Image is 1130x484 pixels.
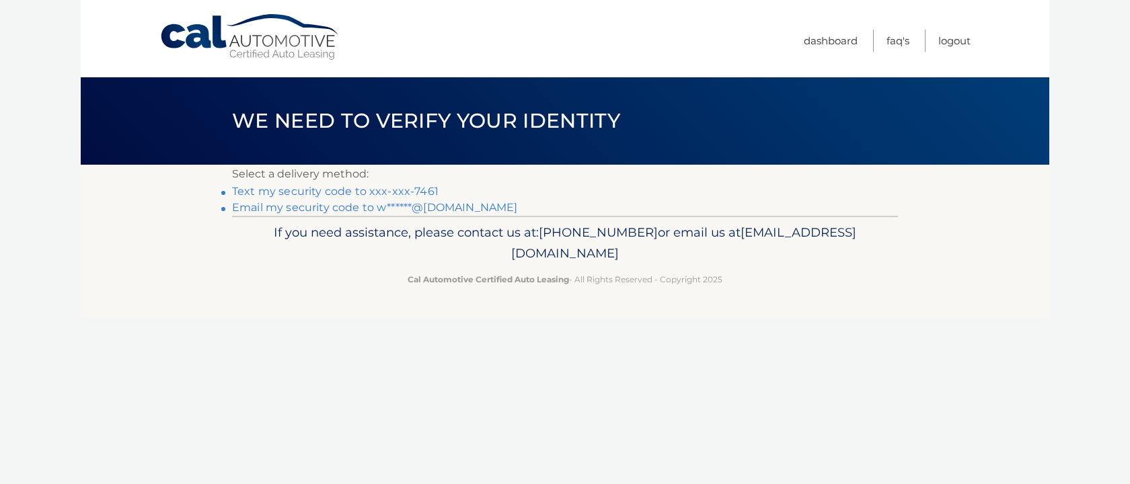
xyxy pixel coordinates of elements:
a: FAQ's [887,30,909,52]
a: Text my security code to xxx-xxx-7461 [232,185,439,198]
p: - All Rights Reserved - Copyright 2025 [241,272,889,286]
span: We need to verify your identity [232,108,620,133]
p: If you need assistance, please contact us at: or email us at [241,222,889,265]
span: [PHONE_NUMBER] [539,225,658,240]
a: Logout [938,30,971,52]
a: Dashboard [804,30,858,52]
a: Email my security code to w******@[DOMAIN_NAME] [232,201,518,214]
p: Select a delivery method: [232,165,898,184]
a: Cal Automotive [159,13,341,61]
strong: Cal Automotive Certified Auto Leasing [408,274,569,284]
